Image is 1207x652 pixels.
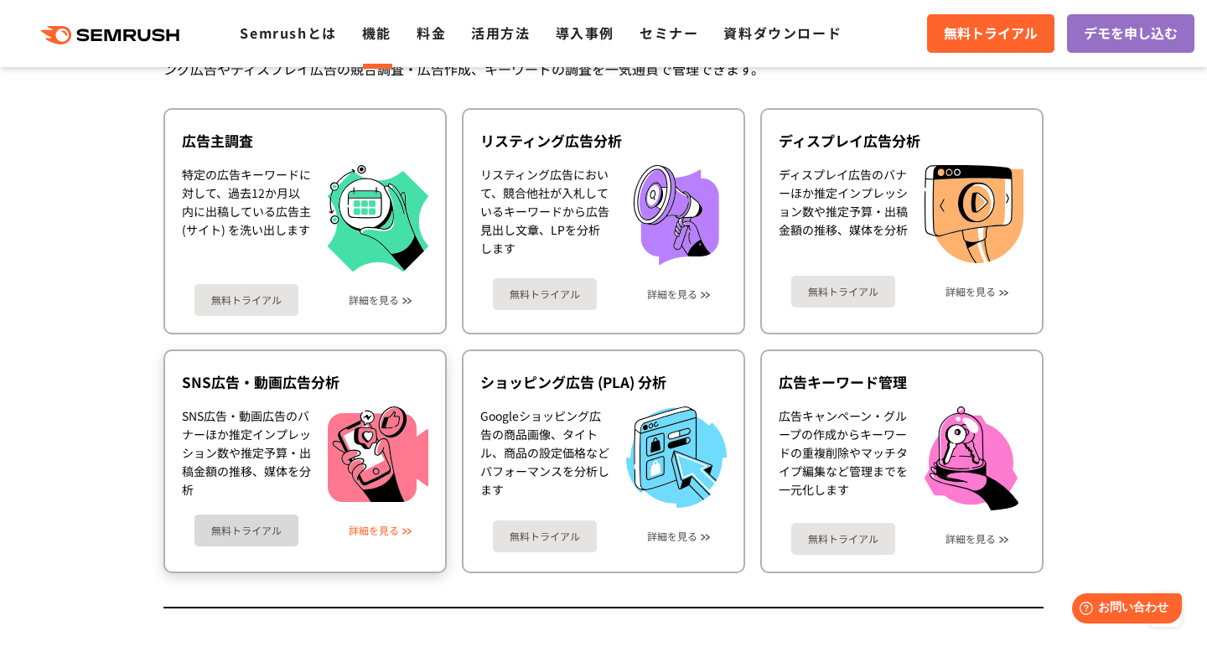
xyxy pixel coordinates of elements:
[182,165,311,272] div: 特定の広告キーワードに対して、過去12か月以内に出稿している広告主 (サイト) を洗い出します
[791,276,895,308] a: 無料トライアル
[647,288,697,300] a: 詳細を見る
[240,23,336,43] a: Semrushとは
[779,165,908,264] div: ディスプレイ広告のバナーほか推定インプレッション数や推定予算・出稿金額の推移、媒体を分析
[182,372,428,392] div: SNS広告・動画広告分析
[927,14,1054,53] a: 無料トライアル
[362,23,391,43] a: 機能
[480,131,727,151] div: リスティング広告分析
[194,284,298,316] a: 無料トライアル
[1067,14,1194,53] a: デモを申し込む
[1084,23,1178,44] span: デモを申し込む
[556,23,614,43] a: 導入事例
[480,406,609,508] div: Googleショッピング広告の商品画像、タイトル、商品の設定価格などパフォーマンスを分析します
[417,23,446,43] a: 料金
[182,131,428,151] div: 広告主調査
[925,406,1018,511] img: 広告キーワード管理
[925,165,1023,264] img: ディスプレイ広告分析
[945,286,996,298] a: 詳細を見る
[471,23,530,43] a: 活用方法
[647,530,697,542] a: 詳細を見る
[493,278,597,310] a: 無料トライアル
[349,525,399,536] a: 詳細を見る
[328,165,428,272] img: 広告主調査
[182,406,311,502] div: SNS広告・動画広告のバナーほか推定インプレッション数や推定予算・出稿金額の推移、媒体を分析
[480,372,727,392] div: ショッピング広告 (PLA) 分析
[194,515,298,546] a: 無料トライアル
[779,372,1025,392] div: 広告キーワード管理
[328,406,428,502] img: SNS広告・動画広告分析
[723,23,842,43] a: 資料ダウンロード
[944,23,1038,44] span: 無料トライアル
[626,406,727,508] img: ショッピング広告 (PLA) 分析
[493,520,597,552] a: 無料トライアル
[779,131,1025,151] div: ディスプレイ広告分析
[791,523,895,555] a: 無料トライアル
[779,406,908,511] div: 広告キャンペーン・グループの作成からキーワードの重複削除やマッチタイプ編集など管理までを一元化します
[1058,587,1189,634] iframe: Help widget launcher
[945,533,996,545] a: 詳細を見る
[626,165,727,266] img: リスティング広告分析
[349,294,399,306] a: 詳細を見る
[480,165,609,266] div: リスティング広告において、競合他社が入札しているキーワードから広告見出し文章、LPを分析します
[640,23,698,43] a: セミナー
